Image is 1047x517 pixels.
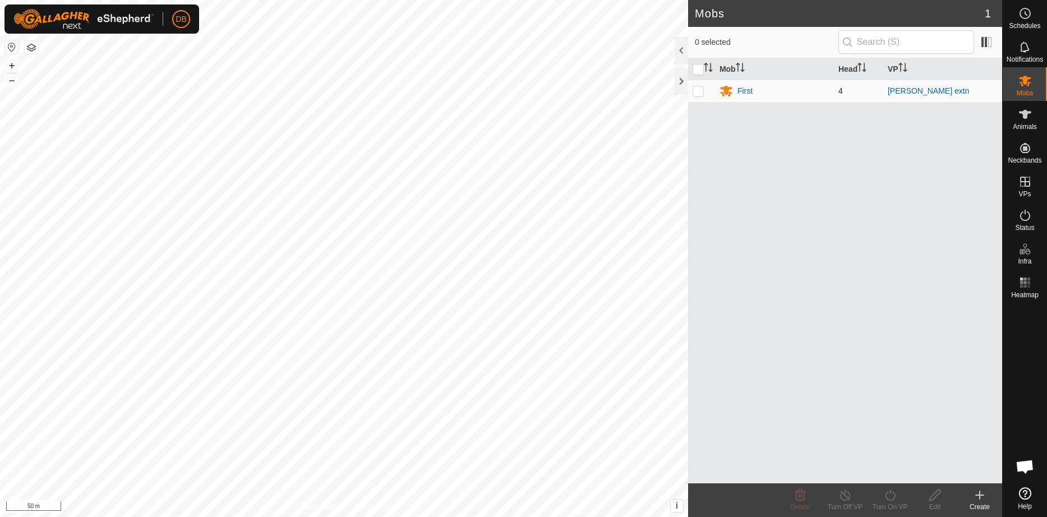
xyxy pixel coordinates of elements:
span: 1 [985,5,991,22]
th: VP [883,58,1002,80]
th: Head [834,58,883,80]
span: Infra [1018,258,1031,265]
span: DB [176,13,186,25]
span: Schedules [1009,22,1040,29]
a: [PERSON_NAME] extn [888,86,970,95]
div: Open chat [1008,450,1042,483]
p-sorticon: Activate to sort [736,64,745,73]
span: Status [1015,224,1034,231]
span: Mobs [1017,90,1033,96]
span: 4 [838,86,843,95]
span: Help [1018,503,1032,510]
span: Animals [1013,123,1037,130]
span: VPs [1018,191,1031,197]
div: Turn Off VP [823,502,868,512]
a: Privacy Policy [299,502,342,513]
a: Contact Us [355,502,388,513]
p-sorticon: Activate to sort [857,64,866,73]
p-sorticon: Activate to sort [704,64,713,73]
div: Edit [912,502,957,512]
button: – [5,73,19,87]
button: Reset Map [5,40,19,54]
button: + [5,59,19,72]
th: Mob [715,58,834,80]
div: Create [957,502,1002,512]
h2: Mobs [695,7,985,20]
span: Heatmap [1011,292,1039,298]
span: Notifications [1007,56,1043,63]
a: Help [1003,483,1047,514]
div: First [737,85,753,97]
img: Gallagher Logo [13,9,154,29]
input: Search (S) [838,30,974,54]
span: i [676,501,678,510]
span: Neckbands [1008,157,1041,164]
div: Turn On VP [868,502,912,512]
span: Delete [791,503,810,511]
button: i [671,500,683,512]
p-sorticon: Activate to sort [898,64,907,73]
span: 0 selected [695,36,838,48]
button: Map Layers [25,41,38,54]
